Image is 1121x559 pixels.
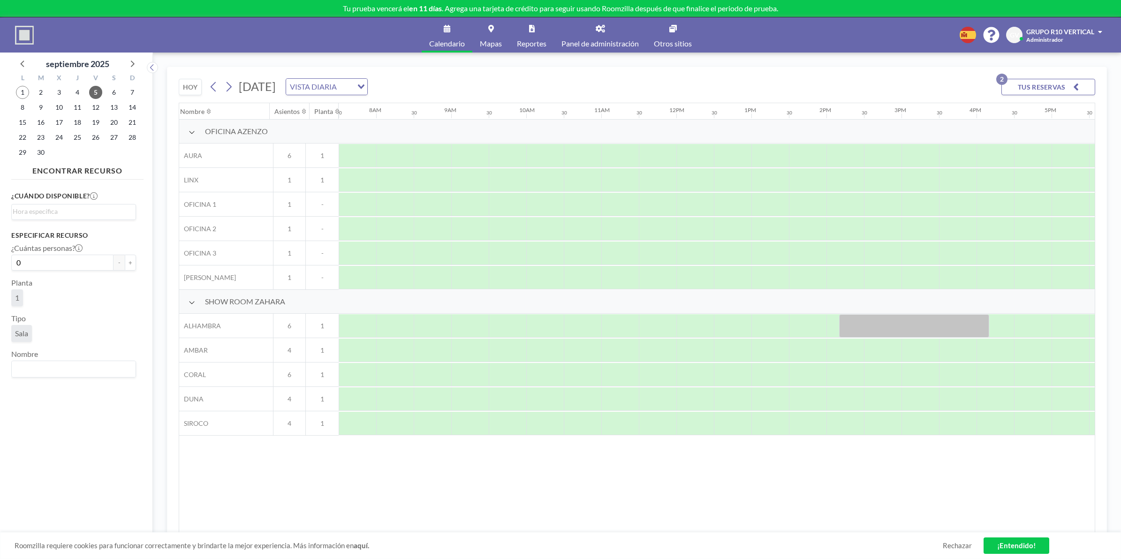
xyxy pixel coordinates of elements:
[16,86,29,99] span: lunes, 1 de septiembre de 2025
[306,273,339,282] span: -
[239,79,276,93] span: [DATE]
[107,131,121,144] span: sábado, 27 de septiembre de 2025
[517,40,546,47] span: Reportes
[369,106,381,113] div: 8AM
[179,151,202,160] span: AURA
[12,361,136,377] div: Search for option
[409,4,442,13] b: en 11 días
[71,101,84,114] span: jueves, 11 de septiembre de 2025
[180,107,205,116] div: Nombre
[107,101,121,114] span: sábado, 13 de septiembre de 2025
[519,106,535,113] div: 10AM
[126,116,139,129] span: domingo, 21 de septiembre de 2025
[89,86,102,99] span: viernes, 5 de septiembre de 2025
[50,73,68,85] div: X
[1087,110,1092,116] div: 30
[862,110,867,116] div: 30
[86,73,105,85] div: V
[205,297,285,306] span: SHOW ROOM ZAHARA
[53,101,66,114] span: miércoles, 10 de septiembre de 2025
[429,40,465,47] span: Calendario
[744,106,756,113] div: 1PM
[14,73,32,85] div: L
[68,73,87,85] div: J
[46,57,109,70] div: septiembre 2025
[71,131,84,144] span: jueves, 25 de septiembre de 2025
[53,86,66,99] span: miércoles, 3 de septiembre de 2025
[306,322,339,330] span: 1
[273,370,305,379] span: 6
[894,106,906,113] div: 3PM
[105,73,123,85] div: S
[179,200,216,209] span: OFICINA 1
[996,74,1007,85] p: 2
[53,131,66,144] span: miércoles, 24 de septiembre de 2025
[273,176,305,184] span: 1
[787,110,792,116] div: 30
[11,243,83,253] label: ¿Cuántas personas?
[306,370,339,379] span: 1
[273,225,305,233] span: 1
[34,146,47,159] span: martes, 30 de septiembre de 2025
[32,73,50,85] div: M
[13,363,130,375] input: Search for option
[11,314,26,323] label: Tipo
[306,225,339,233] span: -
[179,395,204,403] span: DUNA
[16,146,29,159] span: lunes, 29 de septiembre de 2025
[126,101,139,114] span: domingo, 14 de septiembre de 2025
[984,537,1049,554] a: ¡Entendido!
[306,176,339,184] span: 1
[819,106,831,113] div: 2PM
[273,419,305,428] span: 4
[34,131,47,144] span: martes, 23 de septiembre de 2025
[123,73,141,85] div: D
[1012,110,1017,116] div: 30
[306,200,339,209] span: -
[273,322,305,330] span: 6
[273,200,305,209] span: 1
[712,110,717,116] div: 30
[937,110,942,116] div: 30
[179,419,208,428] span: SIROCO
[306,249,339,257] span: -
[480,40,502,47] span: Mapas
[12,204,136,219] div: Search for option
[179,249,216,257] span: OFICINA 3
[179,176,198,184] span: LINX
[509,17,554,53] a: Reportes
[646,17,699,53] a: Otros sitios
[71,116,84,129] span: jueves, 18 de septiembre de 2025
[34,101,47,114] span: martes, 9 de septiembre de 2025
[306,346,339,355] span: 1
[636,110,642,116] div: 30
[561,110,567,116] div: 30
[274,107,300,116] div: Asientos
[1045,106,1056,113] div: 5PM
[669,106,684,113] div: 12PM
[11,349,38,359] label: Nombre
[411,110,417,116] div: 30
[306,395,339,403] span: 1
[179,79,202,95] button: HOY
[1001,79,1095,95] button: TUS RESERVAS2
[486,110,492,116] div: 30
[126,86,139,99] span: domingo, 7 de septiembre de 2025
[89,116,102,129] span: viernes, 19 de septiembre de 2025
[273,273,305,282] span: 1
[179,346,208,355] span: AMBAR
[15,329,28,338] span: Sala
[11,278,32,287] label: Planta
[114,255,125,271] button: -
[179,225,216,233] span: OFICINA 2
[107,86,121,99] span: sábado, 6 de septiembre de 2025
[71,86,84,99] span: jueves, 4 de septiembre de 2025
[125,255,136,271] button: +
[34,116,47,129] span: martes, 16 de septiembre de 2025
[970,106,981,113] div: 4PM
[1026,28,1094,36] span: GRUPO R10 VERTICAL
[179,273,236,282] span: [PERSON_NAME]
[16,131,29,144] span: lunes, 22 de septiembre de 2025
[306,419,339,428] span: 1
[561,40,639,47] span: Panel de administración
